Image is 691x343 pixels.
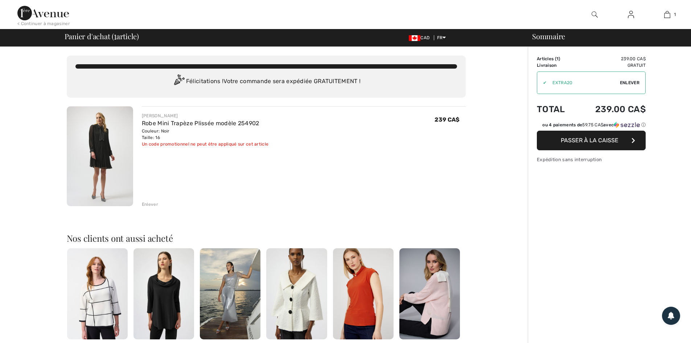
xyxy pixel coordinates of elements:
[67,106,133,206] img: Robe Mini Trapèze Plissée modèle 254902
[556,56,559,61] span: 1
[142,128,268,141] div: Couleur: Noir Taille: 16
[576,62,646,69] td: Gratuit
[67,234,466,242] h2: Nos clients ont aussi acheté
[65,33,139,40] span: Panier d'achat ( article)
[547,72,620,94] input: Code promo
[142,201,158,208] div: Enlever
[628,10,634,19] img: Mes infos
[200,248,260,339] img: Pantalon Palazzo Plissé modèle 258287
[576,97,646,122] td: 239.00 CA$
[674,11,676,18] span: 1
[133,248,194,339] img: Pull Décontracté Col Bénitier modèle 254173
[537,56,576,62] td: Articles ( )
[172,74,186,89] img: Congratulation2.svg
[576,56,646,62] td: 239.00 CA$
[435,116,460,123] span: 239 CA$
[542,122,646,128] div: ou 4 paiements de avec
[266,248,327,339] img: Blouse Formelle Col Châle modèle 254184
[622,10,640,19] a: Se connecter
[537,122,646,131] div: ou 4 paiements de59.75 CA$avecSezzle Cliquez pour en savoir plus sur Sezzle
[614,122,640,128] img: Sezzle
[409,35,432,40] span: CAD
[142,113,268,119] div: [PERSON_NAME]
[142,120,259,127] a: Robe Mini Trapèze Plissée modèle 254902
[582,122,603,127] span: 59.75 CA$
[537,79,547,86] div: ✔
[75,74,457,89] div: Félicitations ! Votre commande sera expédiée GRATUITEMENT !
[17,20,70,27] div: < Continuer à magasiner
[67,248,128,339] img: Décontracté Géométrique Col Rond modèle 251918
[399,248,460,339] img: Haut en cachemire modèle 253980
[620,79,639,86] span: Enlever
[649,10,685,19] a: 1
[537,131,646,150] button: Passer à la caisse
[409,35,420,41] img: Canadian Dollar
[537,62,576,69] td: Livraison
[142,141,268,147] div: Un code promotionnel ne peut être appliqué sur cet article
[537,97,576,122] td: Total
[561,137,618,144] span: Passer à la caisse
[114,31,116,40] span: 1
[523,33,687,40] div: Sommaire
[17,6,69,20] img: 1ère Avenue
[537,156,646,163] div: Expédition sans interruption
[437,35,446,40] span: FR
[664,10,670,19] img: Mon panier
[333,248,394,339] img: Pull sans manches col montant modèle 253011
[592,10,598,19] img: recherche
